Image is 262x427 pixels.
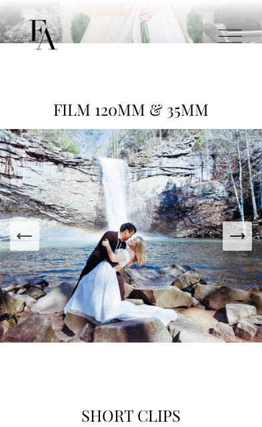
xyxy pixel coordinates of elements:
[10,221,39,251] button: Previous Slide
[223,221,252,251] button: Next Slide
[16,9,69,62] img: Frost Artistry
[16,96,247,122] h1: FILM 120MM & 35MM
